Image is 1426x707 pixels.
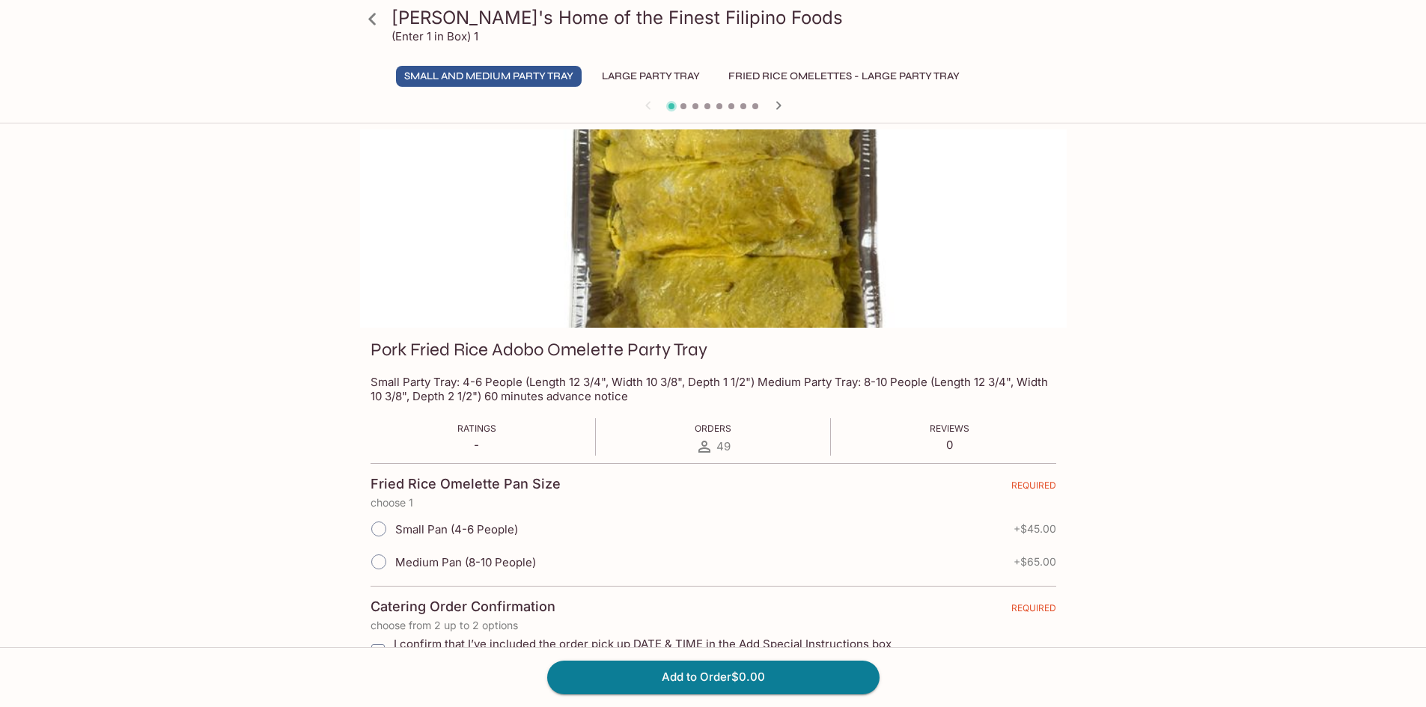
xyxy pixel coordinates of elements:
[391,29,478,43] p: (Enter 1 in Box) 1
[371,476,561,492] h4: Fried Rice Omelette Pan Size
[371,338,707,361] h3: Pork Fried Rice Adobo Omelette Party Tray
[457,438,496,452] p: -
[930,438,969,452] p: 0
[1011,480,1056,497] span: REQUIRED
[716,439,731,453] span: 49
[1011,602,1056,619] span: REQUIRED
[1014,523,1056,535] span: + $45.00
[720,66,968,87] button: Fried Rice Omelettes - Large Party Tray
[594,66,708,87] button: Large Party Tray
[391,6,1061,29] h3: [PERSON_NAME]'s Home of the Finest Filipino Foods
[395,555,536,569] span: Medium Pan (8-10 People)
[547,661,880,694] button: Add to Order$0.00
[395,522,518,536] span: Small Pan (4-6 People)
[371,497,1056,509] p: choose 1
[371,619,1056,631] p: choose from 2 up to 2 options
[394,637,912,665] span: I confirm that I’ve included the order pick up DATE & TIME in the Add Special Instructions box an...
[930,423,969,434] span: Reviews
[457,423,496,434] span: Ratings
[396,66,582,87] button: Small and Medium Party Tray
[1014,556,1056,568] span: + $65.00
[695,423,731,434] span: Orders
[371,375,1056,403] p: Small Party Tray: 4-6 People (Length 12 3/4", Width 10 3/8", Depth 1 1/2") Medium Party Tray: 8-1...
[360,129,1067,328] div: Pork Fried Rice Adobo Omelette Party Tray
[371,599,555,615] h4: Catering Order Confirmation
